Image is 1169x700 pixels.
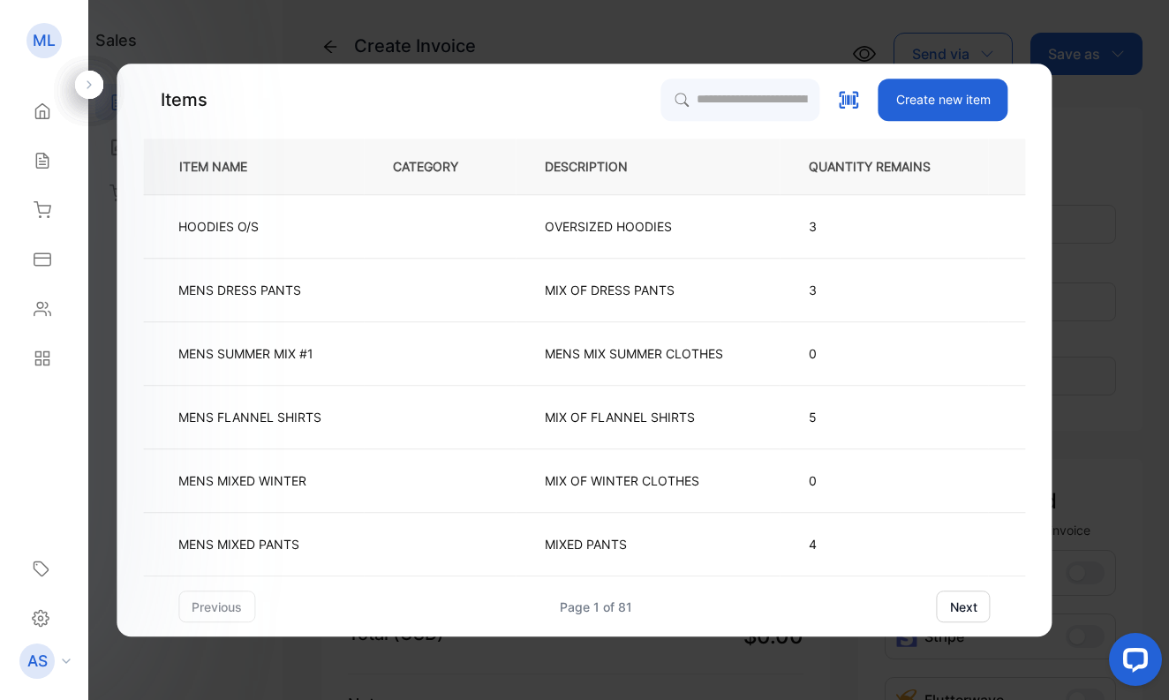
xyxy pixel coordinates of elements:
div: Page 1 of 81 [560,598,632,616]
p: CATEGORY [393,157,486,176]
p: MIX OF WINTER CLOTHES [545,471,699,490]
p: MENS FLANNEL SHIRTS [178,408,321,426]
p: OVERSIZED HOODIES [545,217,672,236]
button: previous [178,591,255,622]
p: MIX OF DRESS PANTS [545,281,675,299]
p: MENS DRESS PANTS [178,281,301,299]
p: 5 [809,408,959,426]
p: MIXED PANTS [545,535,627,553]
button: Create new item [879,79,1008,121]
p: MENS MIX SUMMER CLOTHES [545,344,723,363]
button: next [937,591,991,622]
p: 0 [809,471,959,490]
p: 3 [809,217,959,236]
p: MENS MIXED PANTS [178,535,299,553]
p: MENS MIXED WINTER [178,471,306,490]
p: UNIT PRICE [1017,157,1123,176]
p: QUANTITY REMAINS [809,157,959,176]
p: MENS SUMMER MIX #1 [178,344,313,363]
p: 4 [809,535,959,553]
p: AS [27,650,48,673]
iframe: LiveChat chat widget [1095,626,1169,700]
p: DESCRIPTION [545,157,656,176]
p: 3 [809,281,959,299]
p: MIX OF FLANNEL SHIRTS [545,408,695,426]
p: ML [33,29,56,52]
p: ITEM NAME [172,157,275,176]
p: Items [161,87,207,113]
p: 0 [809,344,959,363]
p: HOODIES O/S [178,217,259,236]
